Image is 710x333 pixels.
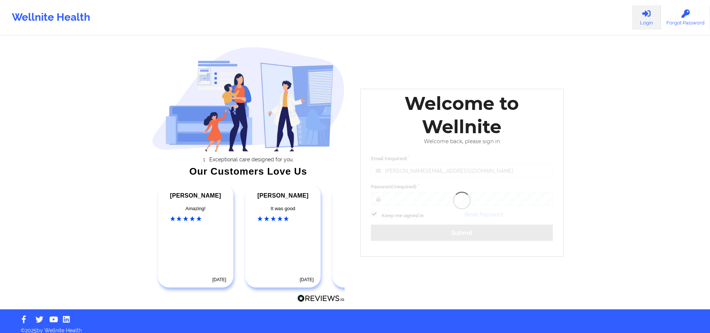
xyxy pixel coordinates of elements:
[152,168,345,175] div: Our Customers Love Us
[212,277,226,282] time: [DATE]
[297,295,345,304] a: Reviews.io Logo
[152,47,345,151] img: wellnite-auth-hero_200.c722682e.png
[366,92,558,138] div: Welcome to Wellnite
[170,205,221,212] div: Amazing!
[158,157,345,162] li: Exceptional care designed for you.
[170,192,221,199] span: [PERSON_NAME]
[366,138,558,145] div: Welcome back, please sign in
[632,5,661,30] a: Login
[257,192,308,199] span: [PERSON_NAME]
[297,295,345,302] img: Reviews.io Logo
[661,5,710,30] a: Forgot Password
[257,205,308,212] div: It was good
[300,277,314,282] time: [DATE]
